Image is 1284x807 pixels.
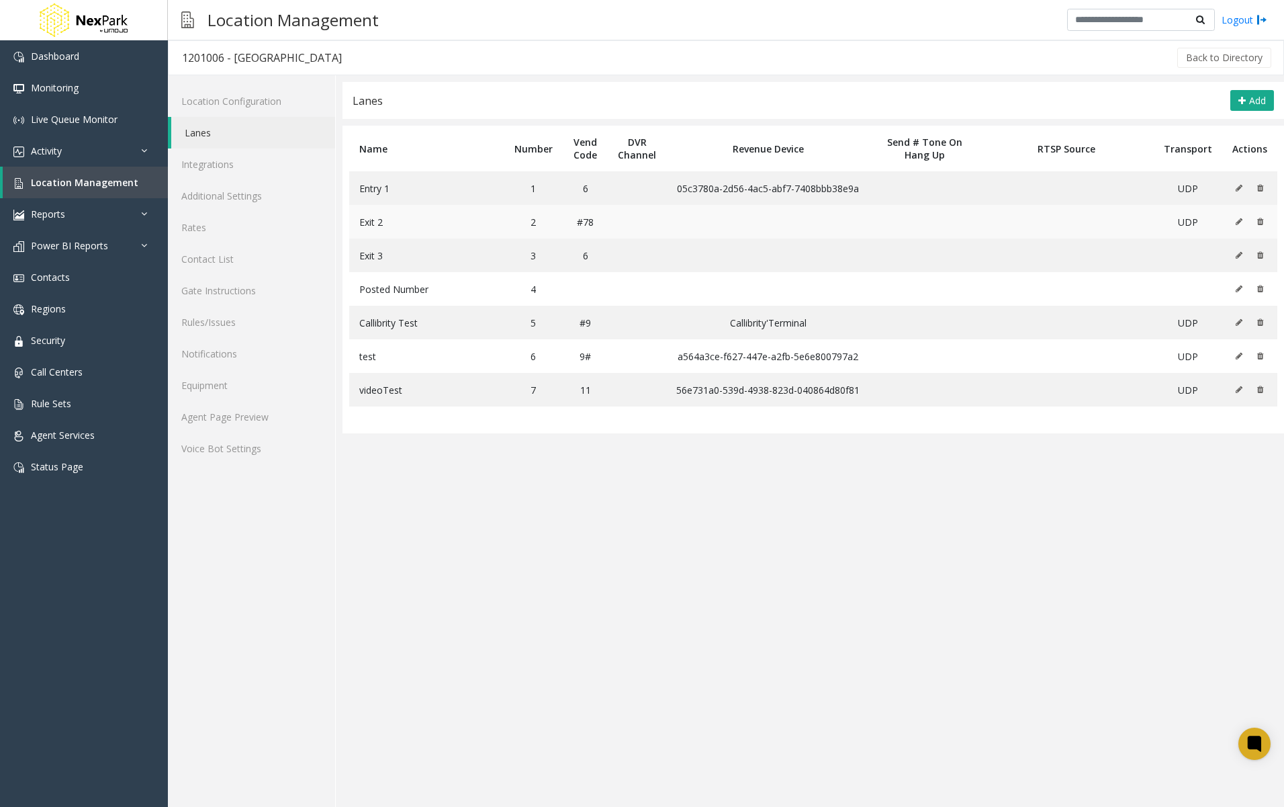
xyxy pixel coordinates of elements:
td: UDP [1154,306,1222,339]
span: Regions [31,302,66,315]
span: videoTest [359,384,402,396]
td: 1 [504,171,563,205]
td: 6 [563,171,608,205]
td: 6 [563,239,608,272]
th: Name [349,126,504,171]
span: Contacts [31,271,70,284]
td: 56e731a0-539d-4938-823d-040864d80f81 [666,373,870,407]
a: Additional Settings [168,180,335,212]
img: 'icon' [13,241,24,252]
span: test [359,350,376,363]
img: 'icon' [13,368,24,378]
span: Posted Number [359,283,428,296]
span: Call Centers [31,366,83,378]
span: Callibrity Test [359,316,418,329]
td: UDP [1154,373,1222,407]
td: 9# [563,339,608,373]
td: 7 [504,373,563,407]
span: Rule Sets [31,397,71,410]
td: #78 [563,205,608,239]
td: a564a3ce-f627-447e-a2fb-5e6e800797a2 [666,339,870,373]
a: Location Management [3,167,168,198]
td: 11 [563,373,608,407]
td: UDP [1154,171,1222,205]
a: Lanes [171,117,335,148]
a: Notifications [168,338,335,370]
span: Entry 1 [359,182,389,195]
span: Add [1249,94,1266,107]
a: Contact List [168,243,335,275]
th: Revenue Device [666,126,870,171]
th: Number [504,126,563,171]
td: UDP [1154,205,1222,239]
td: 5 [504,306,563,339]
td: 6 [504,339,563,373]
th: Transport [1154,126,1222,171]
img: 'icon' [13,83,24,94]
td: 05c3780a-2d56-4ac5-abf7-7408bbb38e9a [666,171,870,205]
div: Lanes [353,92,383,110]
img: logout [1256,13,1267,27]
span: Exit 3 [359,249,383,262]
span: Exit 2 [359,216,383,228]
img: 'icon' [13,304,24,315]
img: 'icon' [13,431,24,441]
img: 'icon' [13,462,24,473]
img: 'icon' [13,336,24,347]
img: 'icon' [13,210,24,220]
a: Gate Instructions [168,275,335,306]
span: Reports [31,208,65,220]
span: Dashboard [31,50,79,62]
td: UDP [1154,339,1222,373]
a: Equipment [168,370,335,401]
span: Activity [31,144,62,157]
a: Agent Page Preview [168,401,335,433]
th: Send # Tone On Hang Up [870,126,979,171]
button: Back to Directory [1177,48,1271,68]
img: pageIcon [181,3,194,36]
a: Voice Bot Settings [168,433,335,464]
button: Add [1230,90,1274,112]
a: Logout [1222,13,1267,27]
td: 3 [504,239,563,272]
span: Location Management [31,176,138,189]
span: Monitoring [31,81,79,94]
h3: Location Management [201,3,385,36]
span: Agent Services [31,429,95,441]
img: 'icon' [13,52,24,62]
a: Rules/Issues [168,306,335,338]
th: Actions [1222,126,1277,171]
img: 'icon' [13,399,24,410]
td: Callibrity'Terminal [666,306,870,339]
td: 4 [504,272,563,306]
a: Location Configuration [168,85,335,117]
td: 2 [504,205,563,239]
th: DVR Channel [608,126,666,171]
td: #9 [563,306,608,339]
th: RTSP Source [979,126,1154,171]
img: 'icon' [13,178,24,189]
div: 1201006 - [GEOGRAPHIC_DATA] [182,49,342,67]
a: Rates [168,212,335,243]
span: Live Queue Monitor [31,113,118,126]
img: 'icon' [13,273,24,284]
span: Security [31,334,65,347]
img: 'icon' [13,115,24,126]
img: 'icon' [13,146,24,157]
th: Vend Code [563,126,608,171]
span: Status Page [31,460,83,473]
span: Power BI Reports [31,239,108,252]
a: Integrations [168,148,335,180]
